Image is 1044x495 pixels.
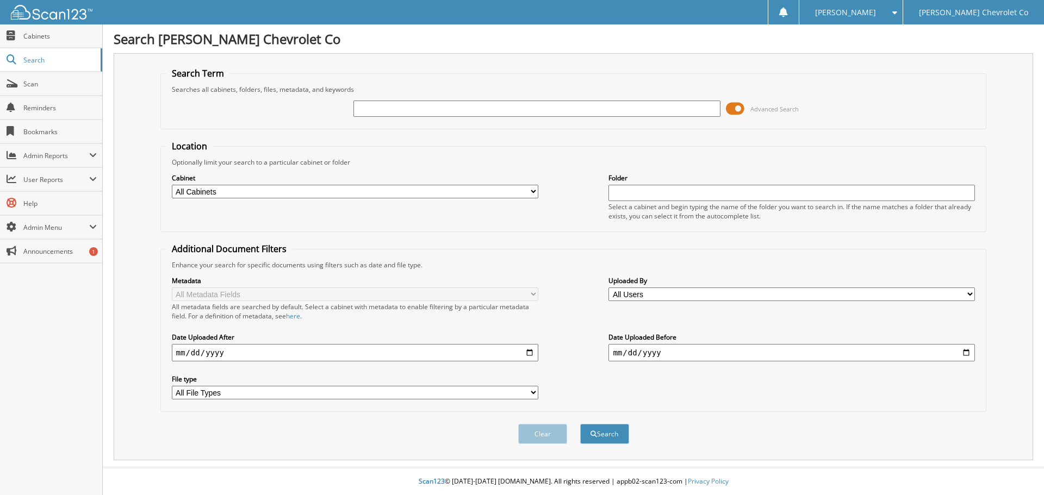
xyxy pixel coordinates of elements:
[23,247,97,256] span: Announcements
[166,243,292,255] legend: Additional Document Filters
[23,175,89,184] span: User Reports
[23,127,97,136] span: Bookmarks
[23,103,97,112] span: Reminders
[23,151,89,160] span: Admin Reports
[172,333,538,342] label: Date Uploaded After
[166,260,981,270] div: Enhance your search for specific documents using filters such as date and file type.
[23,55,95,65] span: Search
[172,302,538,321] div: All metadata fields are searched by default. Select a cabinet with metadata to enable filtering b...
[688,477,729,486] a: Privacy Policy
[103,468,1044,495] div: © [DATE]-[DATE] [DOMAIN_NAME]. All rights reserved | appb02-scan123-com |
[419,477,445,486] span: Scan123
[172,344,538,361] input: start
[166,140,213,152] legend: Location
[608,344,975,361] input: end
[580,424,629,444] button: Search
[172,173,538,183] label: Cabinet
[608,173,975,183] label: Folder
[608,333,975,342] label: Date Uploaded Before
[286,311,300,321] a: here
[166,158,981,167] div: Optionally limit your search to a particular cabinet or folder
[23,32,97,41] span: Cabinets
[23,79,97,89] span: Scan
[172,276,538,285] label: Metadata
[608,202,975,221] div: Select a cabinet and begin typing the name of the folder you want to search in. If the name match...
[750,105,799,113] span: Advanced Search
[166,85,981,94] div: Searches all cabinets, folders, files, metadata, and keywords
[23,199,97,208] span: Help
[166,67,229,79] legend: Search Term
[114,30,1033,48] h1: Search [PERSON_NAME] Chevrolet Co
[172,374,538,384] label: File type
[11,5,92,20] img: scan123-logo-white.svg
[23,223,89,232] span: Admin Menu
[608,276,975,285] label: Uploaded By
[518,424,567,444] button: Clear
[815,9,876,16] span: [PERSON_NAME]
[919,9,1028,16] span: [PERSON_NAME] Chevrolet Co
[89,247,98,256] div: 1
